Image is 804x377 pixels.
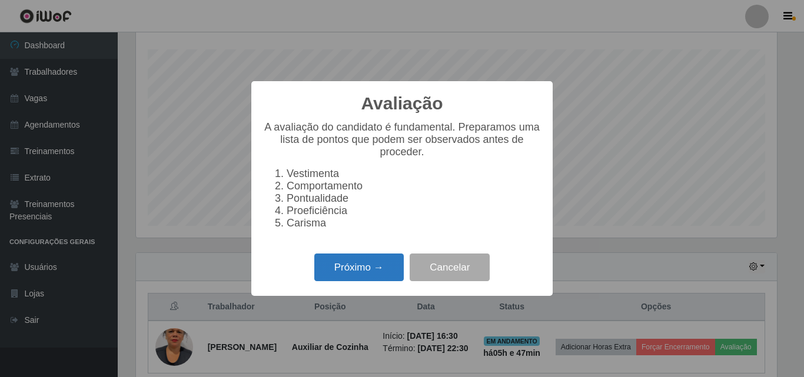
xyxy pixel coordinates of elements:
[287,168,541,180] li: Vestimenta
[410,253,490,281] button: Cancelar
[287,217,541,229] li: Carisma
[361,93,443,114] h2: Avaliação
[287,180,541,192] li: Comportamento
[263,121,541,158] p: A avaliação do candidato é fundamental. Preparamos uma lista de pontos que podem ser observados a...
[287,205,541,217] li: Proeficiência
[314,253,404,281] button: Próximo →
[287,192,541,205] li: Pontualidade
